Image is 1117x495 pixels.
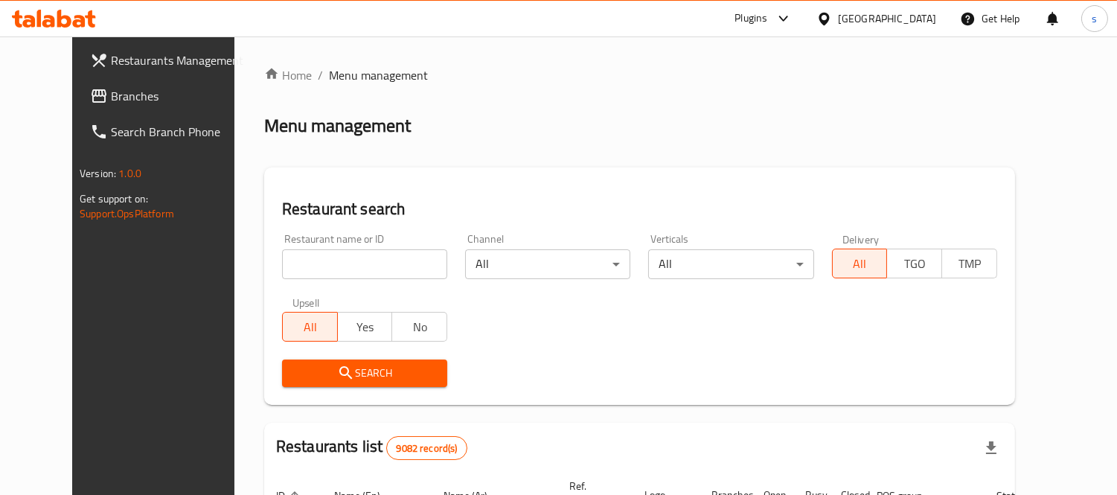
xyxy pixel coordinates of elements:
[886,249,942,278] button: TGO
[78,114,259,150] a: Search Branch Phone
[80,164,116,183] span: Version:
[1092,10,1097,27] span: s
[465,249,630,279] div: All
[294,364,435,383] span: Search
[734,10,767,28] div: Plugins
[292,297,320,307] label: Upsell
[289,316,332,338] span: All
[276,435,467,460] h2: Restaurants list
[838,10,936,27] div: [GEOGRAPHIC_DATA]
[80,204,174,223] a: Support.OpsPlatform
[282,360,447,387] button: Search
[78,42,259,78] a: Restaurants Management
[398,316,441,338] span: No
[80,189,148,208] span: Get support on:
[391,312,447,342] button: No
[648,249,813,279] div: All
[111,87,247,105] span: Branches
[387,441,466,456] span: 9082 record(s)
[264,114,411,138] h2: Menu management
[282,249,447,279] input: Search for restaurant name or ID..
[111,123,247,141] span: Search Branch Phone
[344,316,387,338] span: Yes
[111,51,247,69] span: Restaurants Management
[78,78,259,114] a: Branches
[941,249,997,278] button: TMP
[386,436,467,460] div: Total records count
[842,234,880,244] label: Delivery
[893,253,936,275] span: TGO
[118,164,141,183] span: 1.0.0
[337,312,393,342] button: Yes
[973,430,1009,466] div: Export file
[329,66,428,84] span: Menu management
[948,253,991,275] span: TMP
[282,198,997,220] h2: Restaurant search
[839,253,882,275] span: All
[264,66,1015,84] nav: breadcrumb
[282,312,338,342] button: All
[832,249,888,278] button: All
[264,66,312,84] a: Home
[318,66,323,84] li: /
